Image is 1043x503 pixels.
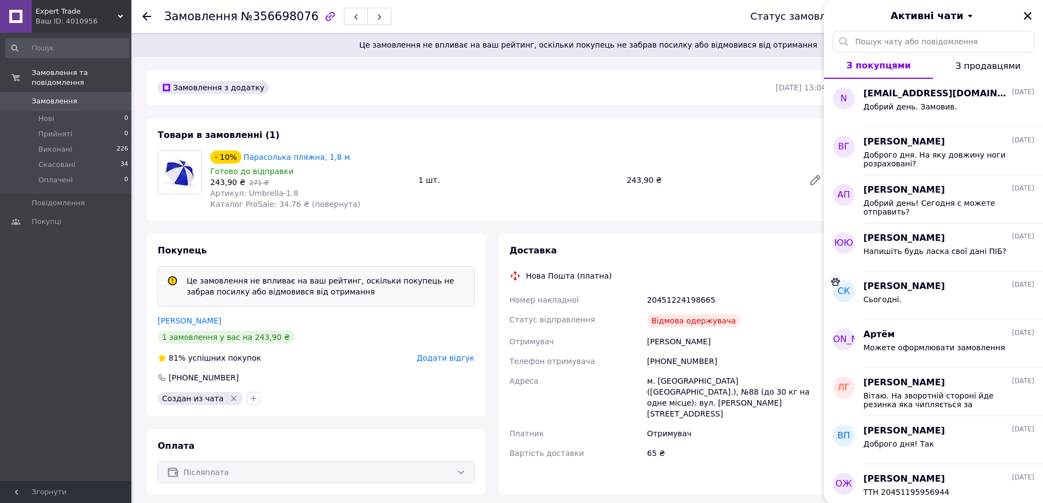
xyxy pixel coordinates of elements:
[645,443,828,463] div: 65 ₴
[855,9,1012,23] button: Активні чати
[510,429,544,438] span: Платник
[863,88,1010,100] span: [EMAIL_ADDRESS][DOMAIN_NAME]
[38,114,54,124] span: Нові
[510,377,539,385] span: Адреса
[510,245,557,256] span: Доставка
[647,314,740,327] div: Відмова одержувача
[645,424,828,443] div: Отримувач
[645,351,828,371] div: [PHONE_NUMBER]
[244,153,350,161] a: Парасолька пляжна, 1,8 м
[804,169,826,191] a: Редагувати
[38,160,76,170] span: Скасовані
[645,371,828,424] div: м. [GEOGRAPHIC_DATA] ([GEOGRAPHIC_DATA].), №88 (до 30 кг на одне місце): вул. [PERSON_NAME][STREE...
[863,440,934,448] span: Доброго дня! Так
[210,200,360,209] span: Каталог ProSale: 34.76 ₴ (повернута)
[120,160,128,170] span: 34
[417,354,474,362] span: Додати відгук
[955,61,1021,71] span: З продавцями
[169,354,186,362] span: 81%
[863,280,945,293] span: [PERSON_NAME]
[36,16,131,26] div: Ваш ID: 4010956
[414,172,622,188] div: 1 шт.
[824,320,1043,368] button: [PERSON_NAME]Артём[DATE]Можете оформлювати замовлення
[158,352,261,363] div: успішних покупок
[1012,280,1034,290] span: [DATE]
[863,343,1005,352] span: Можете оформлювати замовлення
[117,144,128,154] span: 226
[838,189,850,201] span: АП
[210,167,293,176] span: Готово до відправки
[32,68,131,88] span: Замовлення та повідомлення
[838,141,850,153] span: ВГ
[158,157,201,188] img: Парасолька пляжна, 1,8 м
[210,189,298,198] span: Артикул: Umbrella-1.8
[210,151,241,164] div: - 10%
[645,290,828,310] div: 20451224198665
[210,178,245,187] span: 243,90 ₴
[510,449,584,458] span: Вартість доставки
[158,245,207,256] span: Покупець
[824,79,1043,127] button: n[EMAIL_ADDRESS][DOMAIN_NAME][DATE]Добрий день. Замовив.
[124,175,128,185] span: 0
[1012,88,1034,97] span: [DATE]
[38,144,72,154] span: Виконані
[863,184,945,196] span: [PERSON_NAME]
[510,337,554,346] span: Отримувач
[863,391,1019,409] span: Вітаю. На зворотній стороні йде резинка яка чипляється за підголовник
[510,357,595,366] span: Телефон отримувача
[158,316,221,325] a: [PERSON_NAME]
[863,425,945,437] span: [PERSON_NAME]
[229,394,238,403] svg: Видалити мітку
[824,368,1043,416] button: ЛГ[PERSON_NAME][DATE]Вітаю. На зворотній стороні йде резинка яка чипляється за підголовник
[824,271,1043,320] button: СК[PERSON_NAME][DATE]Сьогодні.
[863,488,949,496] span: ТТН 20451195956944
[824,223,1043,271] button: ЮЮ[PERSON_NAME][DATE]Напишіть будь ласка свої дані ПІБ?
[168,372,240,383] div: [PHONE_NUMBER]
[824,416,1043,464] button: ВП[PERSON_NAME][DATE]Доброго дня! Так
[933,53,1043,79] button: З продавцями
[5,38,129,58] input: Пошук
[863,473,945,485] span: [PERSON_NAME]
[750,11,851,22] div: Статус замовлення
[824,175,1043,223] button: АП[PERSON_NAME][DATE]Добрий день! Сегодня с можете отправить?
[1012,184,1034,193] span: [DATE]
[241,10,319,23] span: №356698076
[833,31,1034,53] input: Пошук чату або повідомлення
[162,394,223,403] span: Создан из чата
[863,232,945,245] span: [PERSON_NAME]
[863,199,1019,216] span: Добрий день! Сегодня с можете отправить?
[38,175,73,185] span: Оплачені
[837,430,850,442] span: ВП
[824,53,933,79] button: З покупцями
[142,11,151,22] div: Повернутися назад
[863,377,945,389] span: [PERSON_NAME]
[838,381,850,394] span: ЛГ
[32,198,85,208] span: Повідомлення
[523,270,615,281] div: Нова Пошта (платна)
[863,328,895,341] span: Артём
[1012,232,1034,241] span: [DATE]
[147,39,1030,50] span: Це замовлення не впливає на ваш рейтинг, оскільки покупець не забрав посилку або відмовився від о...
[1012,425,1034,434] span: [DATE]
[808,333,880,346] span: [PERSON_NAME]
[36,7,118,16] span: Expert Trade
[124,114,128,124] span: 0
[863,151,1019,168] span: Доброго дня. На яку довжину ноги розраховані?
[510,296,579,304] span: Номер накладної
[158,81,269,94] div: Замовлення з додатку
[824,127,1043,175] button: ВГ[PERSON_NAME][DATE]Доброго дня. На яку довжину ноги розраховані?
[158,331,295,344] div: 1 замовлення у вас на 243,90 ₴
[32,96,77,106] span: Замовлення
[1012,136,1034,145] span: [DATE]
[32,217,61,227] span: Покупці
[846,60,911,71] span: З покупцями
[158,441,194,451] span: Оплата
[164,10,238,23] span: Замовлення
[834,237,854,250] span: ЮЮ
[1021,9,1034,22] button: Закрити
[863,102,957,111] span: Добрий день. Замовив.
[38,129,72,139] span: Прийняті
[124,129,128,139] span: 0
[863,247,1006,256] span: Напишіть будь ласка свої дані ПІБ?
[182,275,470,297] div: Це замовлення не впливає на ваш рейтинг, оскільки покупець не забрав посилку або відмовився від о...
